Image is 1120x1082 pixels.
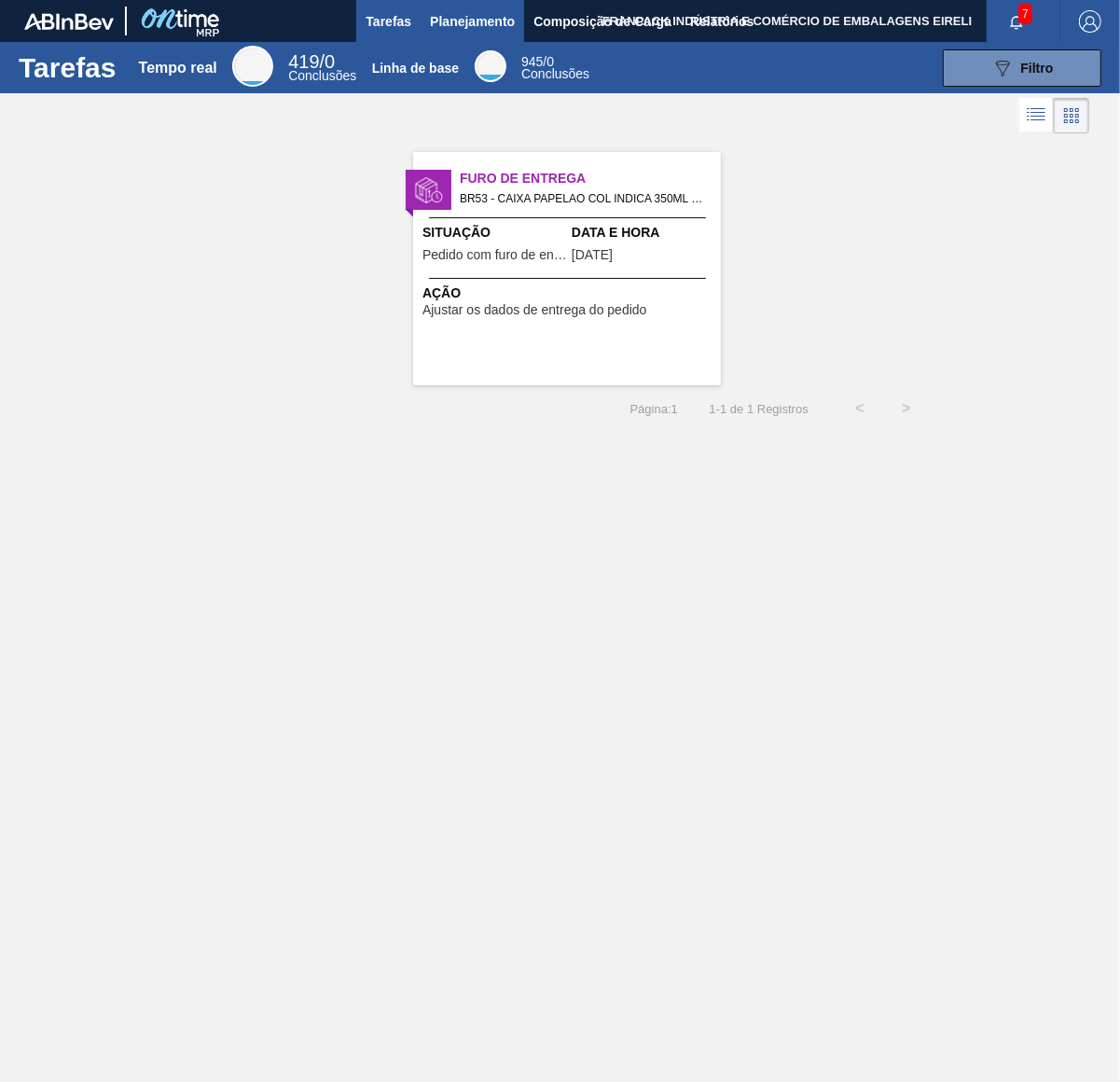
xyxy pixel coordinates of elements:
[325,51,335,72] font: 0
[902,400,910,416] font: >
[460,169,721,188] span: Furo de Entrega
[716,402,720,416] font: -
[602,14,973,28] font: FRANPACK INDÚSTRIA E COMÉRCIO DE EMBALAGENS EIRELI
[720,402,726,416] font: 1
[572,223,716,243] span: Data e Hora
[546,54,554,69] font: 0
[24,13,114,30] img: TNhmsLtSVTkK8tSr43FrP2fwEKptu5GPRR3wAAAABJRU5ErkJggg==
[288,51,319,72] span: 419
[987,8,1046,35] button: Notificações
[572,225,660,240] font: Data e Hora
[288,54,356,82] div: Tempo real
[139,60,217,76] font: Tempo real
[1054,98,1089,133] div: Visão em Cards
[710,402,716,416] font: 1
[372,61,459,76] font: Linha de base
[1019,98,1054,133] div: Visão em Lista
[460,171,586,186] font: Furo de Entrega
[533,14,671,29] font: Composição de Carga
[460,192,780,205] font: BR53 - CAIXA PAPELAO COL INDICA 350ML Pedido - 1976943
[430,14,515,29] font: Planejamento
[855,400,864,416] font: <
[837,385,883,432] button: <
[475,50,506,82] div: Linha de base
[521,56,589,80] div: Linha de base
[630,402,668,416] font: Página
[543,54,546,69] font: /
[422,302,647,317] font: Ajustar os dados de entrega do pedido
[521,66,589,81] font: Conclusões
[883,385,930,432] button: >
[943,49,1101,87] button: Filtro
[366,14,411,29] font: Tarefas
[232,46,273,87] div: Tempo real
[730,402,743,416] font: de
[1022,7,1029,21] font: 7
[668,402,671,416] font: :
[320,51,325,72] font: /
[422,223,567,243] span: Situação
[288,68,356,83] font: Conclusões
[757,402,809,416] font: Registros
[1079,10,1101,33] img: Sair
[747,402,754,416] font: 1
[572,247,613,262] font: [DATE]
[1021,61,1054,76] font: Filtro
[671,402,678,416] font: 1
[19,52,117,83] font: Tarefas
[422,247,584,262] font: Pedido com furo de entrega
[415,176,443,204] img: status
[422,225,491,240] font: Situação
[422,248,567,262] span: Pedido com furo de entrega
[521,54,543,69] span: 945
[422,285,461,300] font: Ação
[460,188,706,209] span: BR53 - CAIXA PAPELAO COL INDICA 350ML Pedido - 1976943
[572,248,613,262] span: 10/07/2025,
